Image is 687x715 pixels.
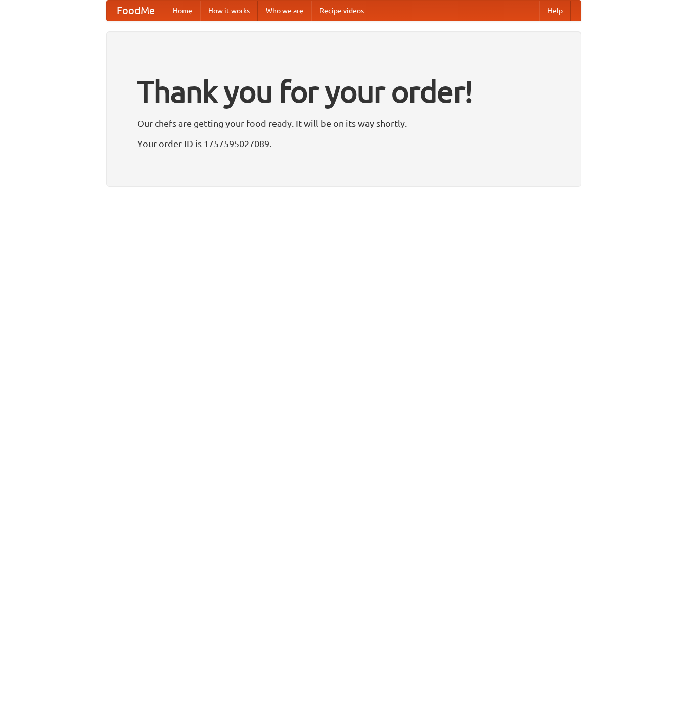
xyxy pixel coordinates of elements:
a: How it works [200,1,258,21]
a: Recipe videos [311,1,372,21]
a: Help [539,1,571,21]
h1: Thank you for your order! [137,67,551,116]
a: Who we are [258,1,311,21]
p: Our chefs are getting your food ready. It will be on its way shortly. [137,116,551,131]
a: Home [165,1,200,21]
a: FoodMe [107,1,165,21]
p: Your order ID is 1757595027089. [137,136,551,151]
